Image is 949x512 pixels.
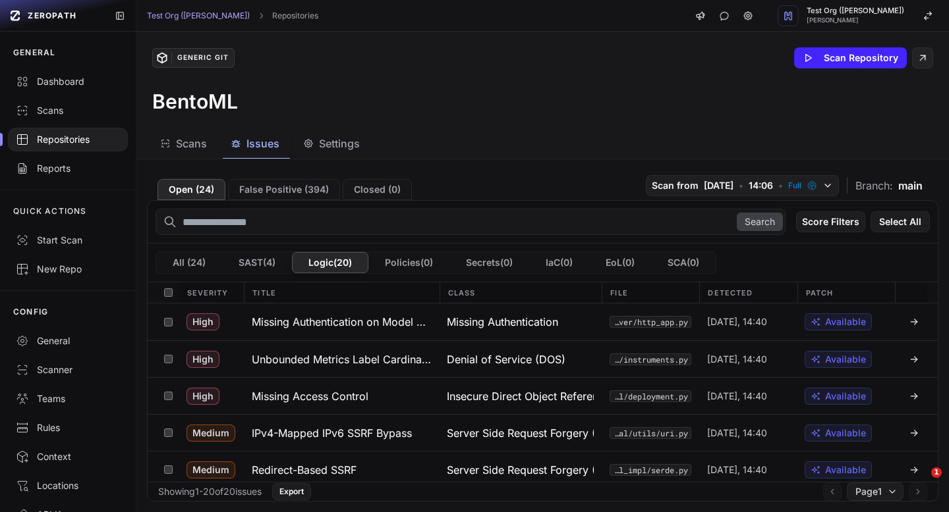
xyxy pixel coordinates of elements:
[707,315,767,328] span: [DATE], 14:40
[368,252,449,273] button: Policies(0)
[707,353,767,366] span: [DATE], 14:40
[704,179,733,192] span: [DATE]
[152,90,238,113] h3: BentoML
[825,390,866,403] span: Available
[610,390,691,402] button: src/bentoml/deployment.py
[847,482,904,501] button: Page1
[187,351,219,368] span: High
[148,303,938,340] div: High Missing Authentication on Model APIs Missing Authentication src/bentoml/_internal/server/htt...
[179,282,244,303] div: Severity
[855,178,893,193] span: Branch:
[343,179,412,200] button: Closed (0)
[794,47,907,68] button: Scan Repository
[16,234,120,247] div: Start Scan
[256,11,266,20] svg: chevron right,
[252,314,431,330] h3: Missing Authentication on Model APIs
[825,353,866,366] span: Available
[447,351,565,367] span: Denial of Service (DOS)
[148,414,938,451] div: Medium IPv4-Mapped IPv6 SSRF Bypass Server Side Request Forgery (SSRF) src/bentoml/_internal/util...
[148,451,938,488] div: Medium Redirect-Based SSRF Server Side Request Forgery (SSRF) src/_bentoml_impl/serde.py [DATE], ...
[16,263,120,276] div: New Repo
[16,450,120,463] div: Context
[148,377,938,414] div: High Missing Access Control Insecure Direct Object Reference (IDOR) src/bentoml/deployment.py [DA...
[749,179,773,192] span: 14:06
[187,313,219,330] span: High
[16,75,120,88] div: Dashboard
[16,479,120,492] div: Locations
[440,282,602,303] div: Class
[871,211,930,232] button: Select All
[699,282,797,303] div: Detected
[610,316,691,328] button: src/bentoml/_internal/server/http_app.py
[13,47,55,58] p: GENERAL
[252,351,431,367] h3: Unbounded Metrics Label Cardinality
[931,467,942,478] span: 1
[707,426,767,440] span: [DATE], 14:40
[825,315,866,328] span: Available
[244,282,439,303] div: Title
[447,388,594,404] span: Insecure Direct Object Reference (IDOR)
[610,353,691,365] button: src/bentoml/_internal/server/http/instruments.py
[825,463,866,476] span: Available
[737,213,783,231] button: Search
[807,17,904,24] span: [PERSON_NAME]
[788,180,801,191] span: Full
[187,388,219,405] span: High
[222,252,292,273] button: SAST(4)
[244,451,439,488] button: Redirect-Based SSRF
[707,390,767,403] span: [DATE], 14:40
[272,11,318,21] a: Repositories
[707,463,767,476] span: [DATE], 14:40
[904,467,936,499] iframe: Intercom live chat
[147,11,250,21] a: Test Org ([PERSON_NAME])
[13,206,87,217] p: QUICK ACTIONS
[244,415,439,451] button: IPv4-Mapped IPv6 SSRF Bypass
[589,252,651,273] button: EoL(0)
[610,427,691,439] code: src/bentoml/_internal/utils/uri.py
[292,252,368,273] button: Logic(20)
[898,178,923,193] span: main
[652,179,699,192] span: Scan from
[778,179,783,192] span: •
[602,282,699,303] div: File
[5,5,104,26] a: ZEROPATH
[187,461,235,478] span: Medium
[158,179,225,200] button: Open (24)
[16,392,120,405] div: Teams
[187,424,235,442] span: Medium
[244,341,439,377] button: Unbounded Metrics Label Cardinality
[447,462,594,478] span: Server Side Request Forgery (SSRF)
[228,179,340,200] button: False Positive (394)
[16,162,120,175] div: Reports
[16,363,120,376] div: Scanner
[16,421,120,434] div: Rules
[244,303,439,340] button: Missing Authentication on Model APIs
[148,340,938,377] div: High Unbounded Metrics Label Cardinality Denial of Service (DOS) src/bentoml/_internal/server/htt...
[825,426,866,440] span: Available
[319,136,360,151] span: Settings
[447,425,594,441] span: Server Side Request Forgery (SSRF)
[158,485,262,498] div: Showing 1 - 20 of 20 issues
[855,485,882,498] span: Page 1
[610,464,691,476] button: src/_bentoml_impl/serde.py
[797,282,895,303] div: Patch
[252,425,412,441] h3: IPv4-Mapped IPv6 SSRF Bypass
[739,179,743,192] span: •
[244,378,439,414] button: Missing Access Control
[171,52,234,64] div: Generic Git
[13,307,48,317] p: CONFIG
[176,136,207,151] span: Scans
[252,388,368,404] h3: Missing Access Control
[28,11,76,21] span: ZEROPATH
[16,334,120,347] div: General
[272,483,311,500] button: Export
[796,211,865,232] button: Score Filters
[252,462,357,478] h3: Redirect-Based SSRF
[16,133,120,146] div: Repositories
[16,104,120,117] div: Scans
[447,314,558,330] span: Missing Authentication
